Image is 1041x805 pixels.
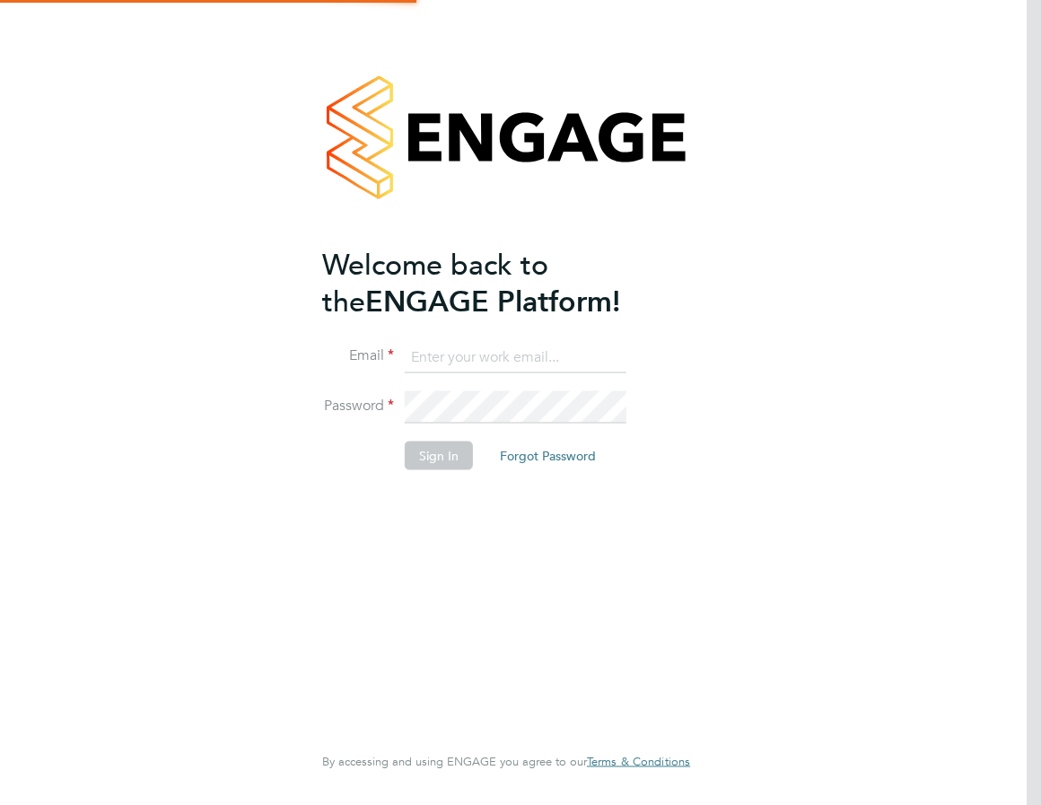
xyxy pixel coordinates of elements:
label: Password [322,397,394,416]
span: By accessing and using ENGAGE you agree to our [322,754,690,769]
label: Email [322,346,394,365]
span: Welcome back to the [322,247,548,319]
h2: ENGAGE Platform! [322,246,672,319]
a: Terms & Conditions [587,755,690,769]
button: Forgot Password [486,442,610,470]
input: Enter your work email... [405,341,626,373]
span: Terms & Conditions [587,754,690,769]
button: Sign In [405,442,473,470]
